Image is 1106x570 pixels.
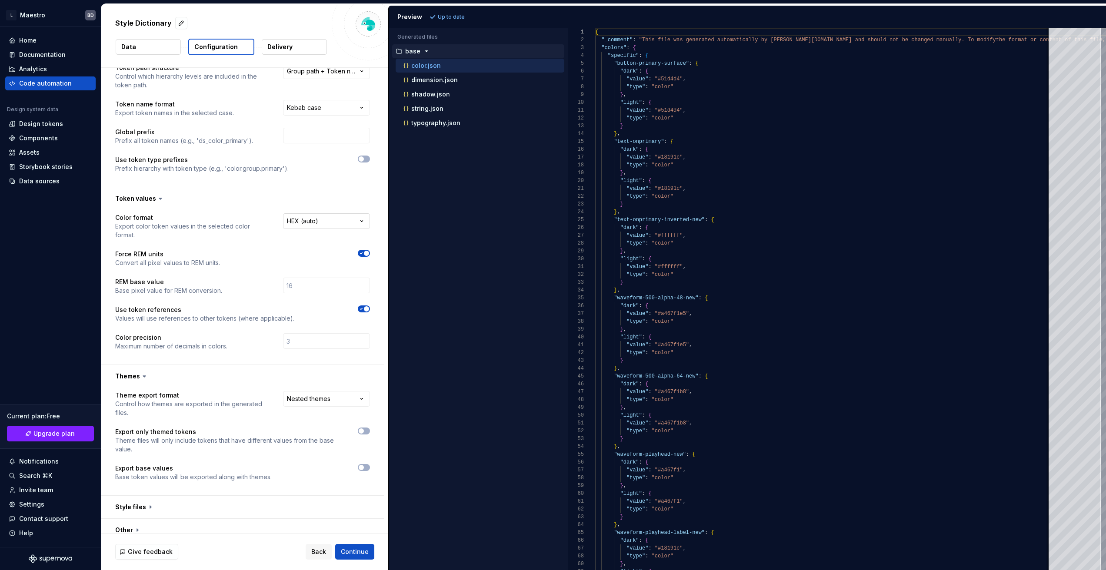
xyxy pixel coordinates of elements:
[620,201,623,207] span: }
[645,381,648,387] span: {
[617,287,620,293] span: ,
[568,114,584,122] div: 12
[121,43,136,51] p: Data
[405,48,420,55] p: base
[626,115,645,121] span: "type"
[642,334,645,340] span: :
[7,426,94,441] a: Upgrade plan
[5,483,96,497] a: Invite team
[5,454,96,468] button: Notifications
[670,139,673,145] span: {
[568,83,584,91] div: 8
[568,177,584,185] div: 20
[5,62,96,76] a: Analytics
[648,311,651,317] span: :
[648,232,651,239] span: :
[19,457,59,466] div: Notifications
[711,217,714,223] span: {
[623,92,626,98] span: ,
[639,146,642,152] span: :
[620,92,623,98] span: }
[115,400,267,417] p: Control how themes are exported in the generated files.
[568,302,584,310] div: 36
[568,146,584,153] div: 16
[689,311,692,317] span: ,
[683,264,686,270] span: ,
[115,109,234,117] p: Export token names in the selected case.
[5,174,96,188] a: Data sources
[620,326,623,332] span: }
[568,294,584,302] div: 35
[568,419,584,427] div: 51
[19,529,33,537] div: Help
[568,60,584,67] div: 5
[648,342,651,348] span: :
[335,544,374,560] button: Continue
[19,79,72,88] div: Code automation
[20,11,45,20] div: Maestro
[568,185,584,192] div: 21
[568,271,584,278] div: 32
[626,350,645,356] span: "type"
[626,318,645,325] span: "type"
[115,333,227,342] p: Color precision
[654,389,689,395] span: "#a467f1b8"
[568,451,584,458] div: 55
[689,389,692,395] span: ,
[396,75,564,85] button: dimension.json
[115,72,267,89] p: Control which hierarchy levels are included in the token path.
[811,37,996,43] span: [DOMAIN_NAME] and should not be changed manually. To modify
[645,84,648,90] span: :
[614,444,617,450] span: }
[568,169,584,177] div: 19
[645,350,648,356] span: :
[396,104,564,113] button: string.json
[648,76,651,82] span: :
[626,389,648,395] span: "value"
[568,44,584,52] div: 3
[568,255,584,263] div: 30
[19,162,73,171] div: Storybook stories
[614,295,698,301] span: "waveform-500-alpha-48-new"
[626,107,648,113] span: "value"
[645,272,648,278] span: :
[568,388,584,396] div: 47
[568,365,584,372] div: 44
[568,310,584,318] div: 37
[188,39,254,55] button: Configuration
[568,232,584,239] div: 27
[654,186,683,192] span: "#18191c"
[115,100,234,109] p: Token name format
[568,247,584,255] div: 29
[654,420,689,426] span: "#a467f1b8"
[626,186,648,192] span: "value"
[651,397,673,403] span: "color"
[568,153,584,161] div: 17
[115,278,222,286] p: REM base value
[614,60,689,66] span: "button-primary-surface"
[651,162,673,168] span: "color"
[568,192,584,200] div: 22
[19,134,58,142] div: Components
[648,389,651,395] span: :
[115,314,294,323] p: Values will use references to other tokens (where applicable).
[620,412,642,418] span: "light"
[654,342,689,348] span: "#a467f1e5"
[614,373,698,379] span: "waveform-500-alpha-64-new"
[115,286,222,295] p: Base pixel value for REM conversion.
[7,412,94,421] div: Current plan : Free
[614,139,664,145] span: "text-onprimary"
[568,372,584,380] div: 45
[645,397,648,403] span: :
[568,208,584,216] div: 24
[620,170,623,176] span: }
[620,334,642,340] span: "light"
[115,342,227,351] p: Maximum number of decimals in colors.
[5,131,96,145] a: Components
[115,128,253,136] p: Global prefix
[568,161,584,169] div: 18
[626,397,645,403] span: "type"
[705,217,708,223] span: :
[411,76,458,83] p: dimension.json
[626,193,645,199] span: "type"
